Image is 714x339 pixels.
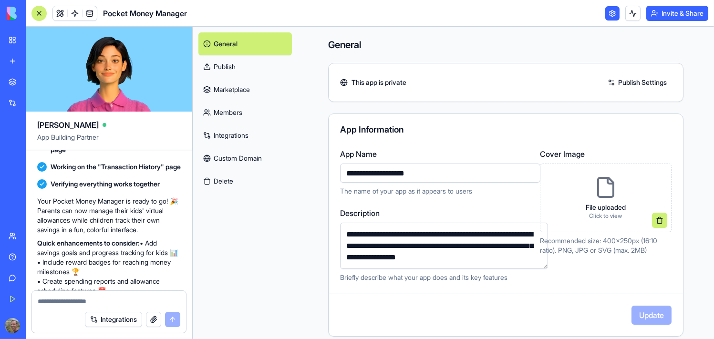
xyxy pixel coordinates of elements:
[45,297,53,304] button: Upload attachment
[103,8,187,19] span: Pocket Money Manager
[15,75,149,93] div: Welcome to Blocks 🙌 I'm here if you have any questions!
[37,238,181,296] p: • Add savings goals and progress tracking for kids 📊 • Include reward badges for reaching money m...
[46,5,69,12] h1: Shelly
[6,4,24,22] button: go back
[198,78,292,101] a: Marketplace
[328,38,683,51] h4: General
[198,101,292,124] a: Members
[540,236,672,255] p: Recommended size: 400x250px (16:10 ratio). PNG, JPG or SVG (max. 2MB)
[340,186,540,196] p: The name of your app as it appears to users
[51,162,181,172] span: Working on the "Transaction History" page
[51,179,160,189] span: Verifying everything works together
[37,119,99,131] span: [PERSON_NAME]
[37,196,181,235] p: Your Pocket Money Manager is ready to go! 🎉 Parents can now manage their kids' virtual allowances...
[540,148,672,160] label: Cover Image
[586,203,626,212] p: File uploaded
[198,124,292,147] a: Integrations
[352,78,406,87] span: This app is private
[37,239,140,247] strong: Quick enhancements to consider:
[340,273,548,282] p: Briefly describe what your app does and its key features
[149,4,167,22] button: Home
[5,318,20,333] img: ACg8ocKMYQQEZ82tM7BPYqroZG4gFdgZZL3KK6bKLwEqXEFSQd73cx1Vnw=s96-c
[198,147,292,170] a: Custom Domain
[8,55,183,120] div: Shelly says…
[15,101,65,107] div: Shelly • 14m ago
[340,148,540,160] label: App Name
[37,133,181,150] span: App Building Partner
[8,55,156,99] div: Hey [PERSON_NAME] 👋Welcome to Blocks 🙌 I'm here if you have any questions!Shelly • 14m ago
[8,277,183,293] textarea: Message…
[85,312,142,327] button: Integrations
[340,125,672,134] div: App Information
[7,7,66,20] img: logo
[164,293,179,308] button: Send a message…
[340,207,548,219] label: Description
[540,164,672,232] div: File uploadedClick to view
[198,55,292,78] a: Publish
[27,5,42,21] img: Profile image for Shelly
[198,170,292,193] button: Delete
[30,297,38,304] button: Gif picker
[61,297,68,304] button: Start recording
[198,32,292,55] a: General
[15,61,149,70] div: Hey [PERSON_NAME] 👋
[15,297,22,304] button: Emoji picker
[46,12,114,21] p: Active in the last 15m
[586,212,626,220] p: Click to view
[603,75,672,90] a: Publish Settings
[167,4,185,21] div: Close
[646,6,708,21] button: Invite & Share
